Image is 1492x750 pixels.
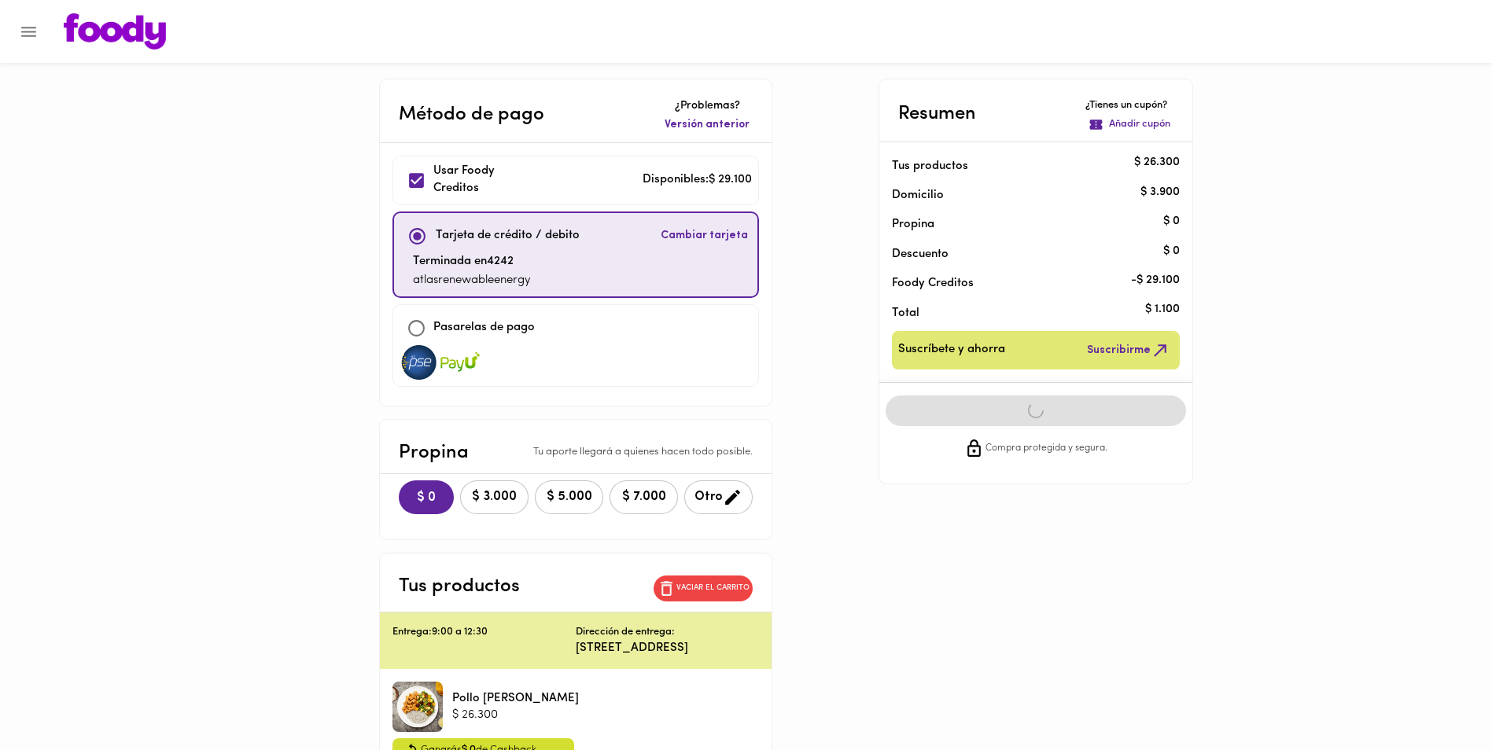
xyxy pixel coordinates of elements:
p: Resumen [898,100,976,128]
button: Añadir cupón [1085,114,1173,135]
span: Suscríbete y ahorra [898,340,1005,360]
p: Disponibles: $ 29.100 [643,171,752,189]
p: - $ 29.100 [1131,272,1180,289]
button: $ 3.000 [460,480,529,514]
p: Domicilio [892,187,944,204]
iframe: Messagebird Livechat Widget [1401,659,1476,734]
p: Tus productos [399,572,520,601]
p: ¿Tienes un cupón? [1085,98,1173,113]
span: Otro [694,487,742,507]
p: Propina [399,439,469,467]
span: $ 0 [411,491,441,506]
p: Terminada en 4242 [413,253,531,271]
img: visa [400,345,439,380]
p: ¿Problemas? [661,98,753,114]
button: $ 5.000 [535,480,603,514]
p: $ 0 [1163,213,1180,230]
span: Compra protegida y segura. [985,441,1107,457]
p: $ 0 [1163,243,1180,259]
button: Otro [684,480,753,514]
button: Suscribirme [1084,337,1173,363]
div: Pollo Tikka Massala [392,682,443,732]
p: $ 3.900 [1140,184,1180,200]
p: Usar Foody Creditos [433,163,540,198]
span: Suscribirme [1087,340,1170,360]
p: Método de pago [399,101,544,129]
img: logo.png [64,13,166,50]
p: Foody Creditos [892,275,1155,292]
button: Versión anterior [661,114,753,136]
p: Pasarelas de pago [433,319,535,337]
p: Tarjeta de crédito / debito [436,227,580,245]
button: Cambiar tarjeta [658,219,751,253]
span: Cambiar tarjeta [661,228,748,244]
button: Menu [9,13,48,51]
p: Pollo [PERSON_NAME] [452,690,579,707]
p: [STREET_ADDRESS] [576,640,759,656]
span: Versión anterior [665,117,750,133]
button: $ 7.000 [610,480,678,514]
p: $ 1.100 [1145,302,1180,318]
p: Entrega: 9:00 a 12:30 [392,625,576,640]
p: Añadir cupón [1109,117,1170,132]
p: Vaciar el carrito [676,583,750,594]
span: $ 7.000 [620,490,668,505]
p: $ 26.300 [452,707,579,723]
p: Dirección de entrega: [576,625,675,640]
p: Total [892,305,1155,322]
p: $ 26.300 [1134,155,1180,171]
p: Descuento [892,246,949,263]
span: $ 5.000 [545,490,593,505]
p: Tu aporte llegará a quienes hacen todo posible. [533,445,753,460]
p: atlasrenewableenergy [413,272,531,290]
button: Vaciar el carrito [654,575,753,601]
p: Tus productos [892,158,1155,175]
p: Propina [892,216,1155,233]
span: $ 3.000 [470,490,518,505]
img: visa [440,345,480,380]
button: $ 0 [399,480,454,514]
